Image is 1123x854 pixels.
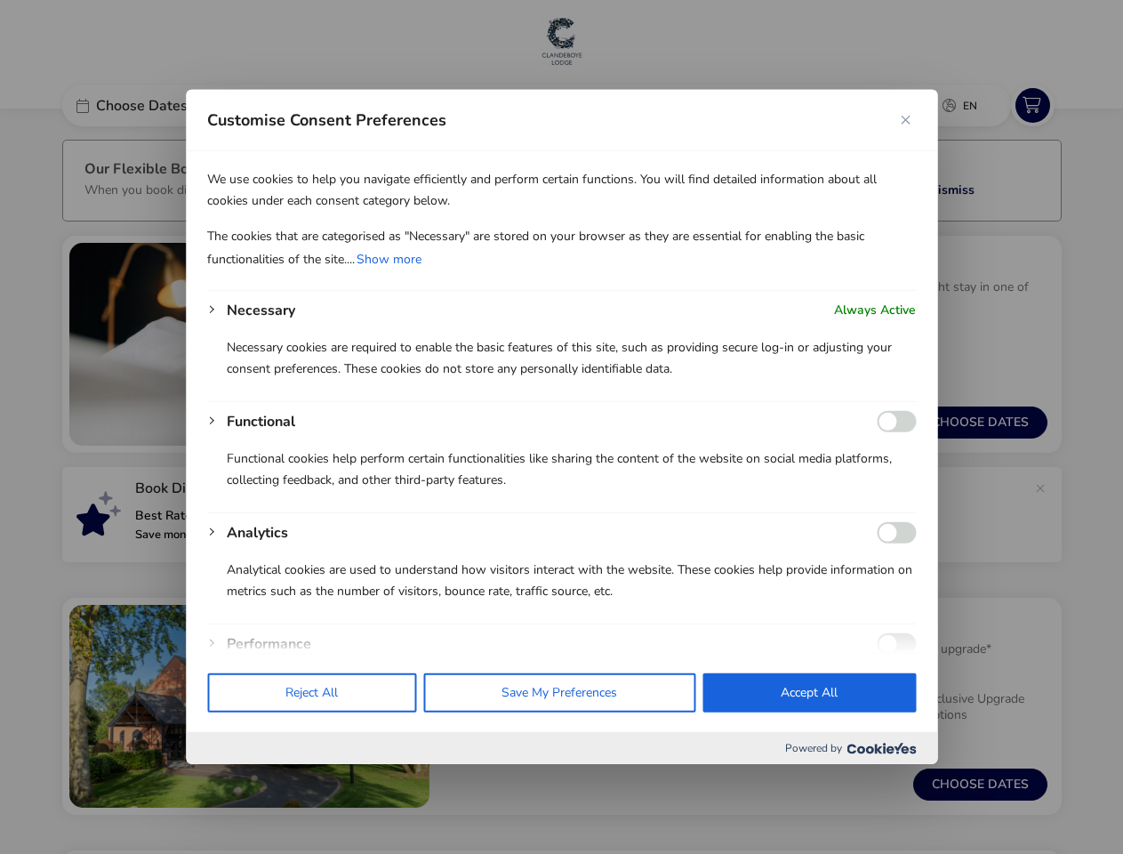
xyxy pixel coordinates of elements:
[702,673,916,713] button: Accept All
[901,116,910,125] img: Close
[877,522,916,544] input: Enable Analytics
[227,441,916,498] p: Functional cookies help perform certain functionalities like sharing the content of the website o...
[894,109,916,131] button: Close
[227,330,916,387] p: Necessary cookies are required to enable the basic features of this site, such as providing secur...
[207,109,446,131] span: Customise Consent Preferences
[877,411,916,432] input: Enable Functional
[186,90,937,764] div: Customise Consent Preferences
[227,552,916,609] p: Analytical cookies are used to understand how visitors interact with the website. These cookies h...
[355,247,423,272] button: Show more
[846,743,916,754] img: Cookieyes logo
[423,673,695,713] button: Save My Preferences
[186,732,937,764] div: Powered by
[834,300,916,321] span: Always Active
[227,522,288,544] button: Analytics
[207,162,916,219] p: We use cookies to help you navigate efficiently and perform certain functions. You will find deta...
[227,411,295,432] button: Functional
[207,673,416,713] button: Reject All
[207,219,916,279] p: The cookies that are categorised as "Necessary" are stored on your browser as they are essential ...
[227,300,295,321] button: Necessary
